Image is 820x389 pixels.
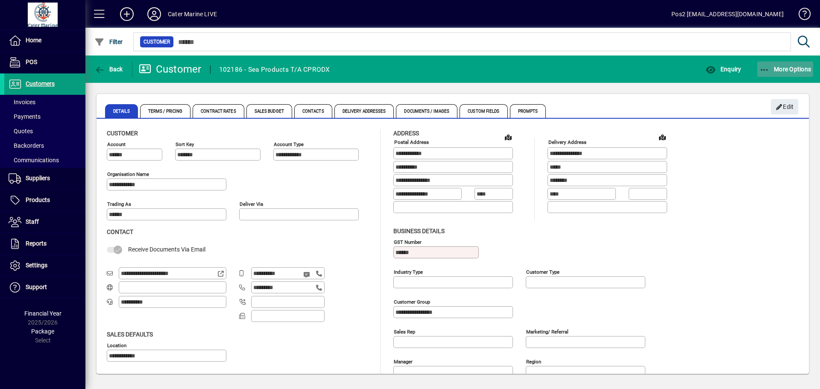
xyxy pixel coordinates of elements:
span: Home [26,37,41,44]
span: Reports [26,240,47,247]
button: More Options [757,61,814,77]
mat-label: Account [107,141,126,147]
a: Settings [4,255,85,276]
mat-label: Account Type [274,141,304,147]
a: View on map [656,130,669,144]
div: Customer [139,62,202,76]
mat-label: Industry type [394,269,423,275]
a: Knowledge Base [792,2,809,29]
a: View on map [501,130,515,144]
button: Filter [92,34,125,50]
mat-label: Customer type [526,269,559,275]
span: Sales Budget [246,104,292,118]
span: Package [31,328,54,335]
span: Custom Fields [460,104,507,118]
span: Financial Year [24,310,61,317]
span: Backorders [9,142,44,149]
span: Sales defaults [107,331,153,338]
span: Business details [393,228,445,234]
mat-label: Trading as [107,201,131,207]
a: Products [4,190,85,211]
a: Quotes [4,124,85,138]
span: Customer [107,130,138,137]
span: Support [26,284,47,290]
app-page-header-button: Back [85,61,132,77]
span: Delivery Addresses [334,104,394,118]
span: More Options [759,66,811,73]
mat-label: Sales rep [394,328,415,334]
button: Send SMS [297,264,318,285]
span: Receive Documents Via Email [128,246,205,253]
button: Profile [141,6,168,22]
mat-label: Organisation name [107,171,149,177]
mat-label: Location [107,342,126,348]
button: Edit [771,99,798,114]
a: Payments [4,109,85,124]
mat-label: Region [526,358,541,364]
div: Pos2 [EMAIL_ADDRESS][DOMAIN_NAME] [671,7,784,21]
span: Address [393,130,419,137]
span: Quotes [9,128,33,135]
a: POS [4,52,85,73]
span: Products [26,196,50,203]
button: Back [92,61,125,77]
span: Contacts [294,104,332,118]
span: Documents / Images [396,104,457,118]
mat-label: Sort key [176,141,194,147]
a: Invoices [4,95,85,109]
a: Backorders [4,138,85,153]
div: Cater Marine LIVE [168,7,217,21]
a: Staff [4,211,85,233]
a: Suppliers [4,168,85,189]
div: 102186 - Sea Products T/A CPRODX [219,63,330,76]
mat-label: Customer group [394,298,430,304]
span: Communications [9,157,59,164]
span: Contact [107,228,133,235]
span: Invoices [9,99,35,105]
button: Enquiry [703,61,743,77]
span: Filter [94,38,123,45]
a: Home [4,30,85,51]
span: Staff [26,218,39,225]
mat-label: Marketing/ Referral [526,328,568,334]
span: Suppliers [26,175,50,181]
span: Prompts [510,104,546,118]
a: Communications [4,153,85,167]
button: Add [113,6,141,22]
span: POS [26,58,37,65]
span: Details [105,104,138,118]
mat-label: Deliver via [240,201,263,207]
span: Payments [9,113,41,120]
span: Enquiry [706,66,741,73]
span: Customers [26,80,55,87]
span: Customer [143,38,170,46]
span: Settings [26,262,47,269]
a: Support [4,277,85,298]
span: Back [94,66,123,73]
span: Edit [776,100,794,114]
span: Contract Rates [193,104,244,118]
a: Reports [4,233,85,254]
mat-label: Manager [394,358,413,364]
mat-label: GST Number [394,239,422,245]
span: Terms / Pricing [140,104,191,118]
